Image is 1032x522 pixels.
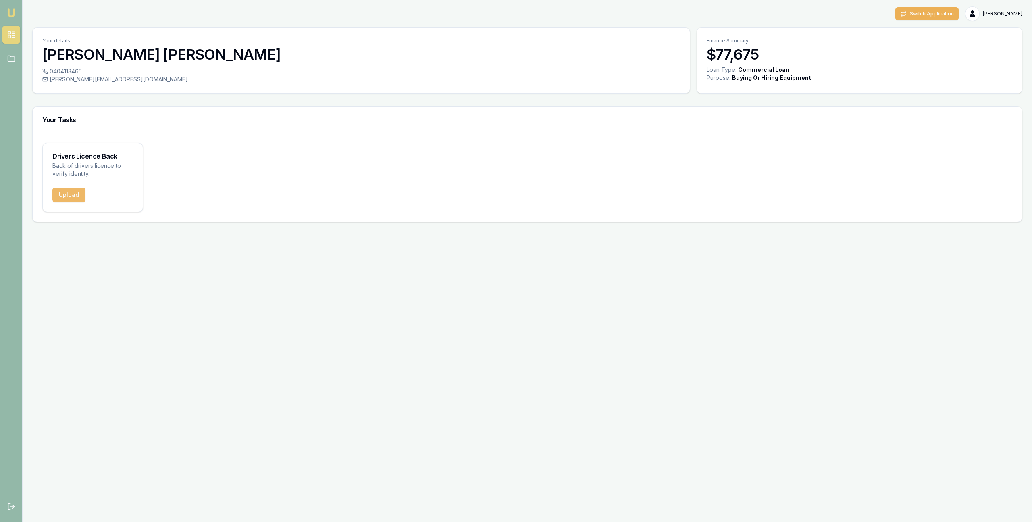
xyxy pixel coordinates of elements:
[42,46,680,63] h3: [PERSON_NAME] [PERSON_NAME]
[42,38,680,44] p: Your details
[6,8,16,18] img: emu-icon-u.png
[52,188,85,202] button: Upload
[42,117,1012,123] h3: Your Tasks
[707,38,1012,44] p: Finance Summary
[707,74,730,82] div: Purpose:
[732,74,811,82] div: Buying Or Hiring Equipment
[707,46,1012,63] h3: $77,675
[895,7,959,20] button: Switch Application
[52,153,133,159] h3: Drivers Licence Back
[52,162,133,178] p: Back of drivers licence to verify identity.
[983,10,1022,17] span: [PERSON_NAME]
[738,66,789,74] div: Commercial Loan
[50,75,188,84] span: [PERSON_NAME][EMAIL_ADDRESS][DOMAIN_NAME]
[50,67,82,75] span: 0404113465
[707,66,737,74] div: Loan Type:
